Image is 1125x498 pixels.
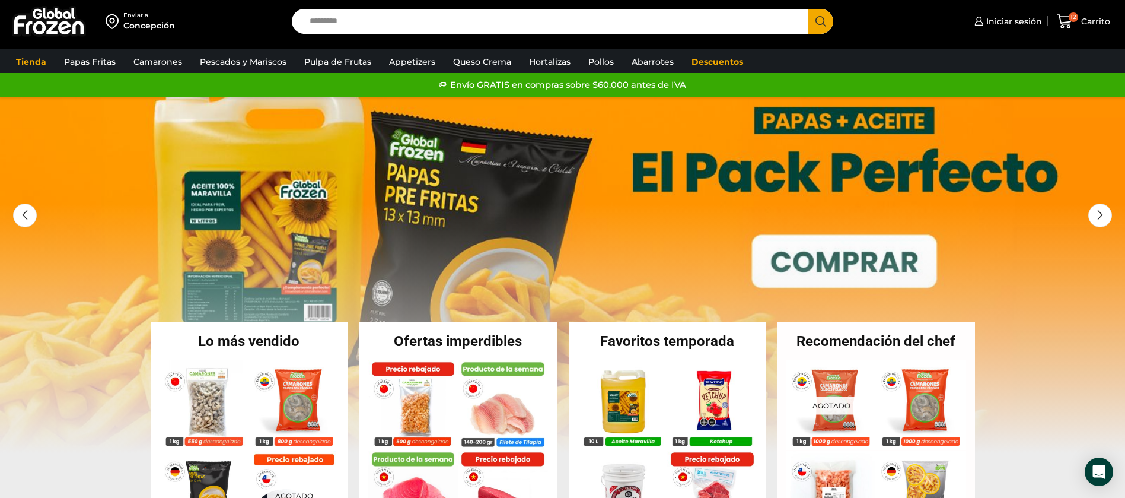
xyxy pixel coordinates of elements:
[523,50,576,73] a: Hortalizas
[808,9,833,34] button: Search button
[686,50,749,73] a: Descuentos
[298,50,377,73] a: Pulpa de Frutas
[804,396,859,414] p: Agotado
[1085,458,1113,486] div: Open Intercom Messenger
[971,9,1042,33] a: Iniciar sesión
[983,15,1042,27] span: Iniciar sesión
[359,334,557,348] h2: Ofertas imperdibles
[1078,15,1110,27] span: Carrito
[569,334,766,348] h2: Favoritos temporada
[383,50,441,73] a: Appetizers
[1088,204,1112,227] div: Next slide
[626,50,680,73] a: Abarrotes
[1069,12,1078,22] span: 12
[777,334,975,348] h2: Recomendación del chef
[10,50,52,73] a: Tienda
[151,334,348,348] h2: Lo más vendido
[13,204,37,227] div: Previous slide
[1054,8,1113,36] a: 12 Carrito
[58,50,122,73] a: Papas Fritas
[123,20,175,31] div: Concepción
[447,50,517,73] a: Queso Crema
[194,50,292,73] a: Pescados y Mariscos
[582,50,620,73] a: Pollos
[128,50,188,73] a: Camarones
[106,11,123,31] img: address-field-icon.svg
[123,11,175,20] div: Enviar a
